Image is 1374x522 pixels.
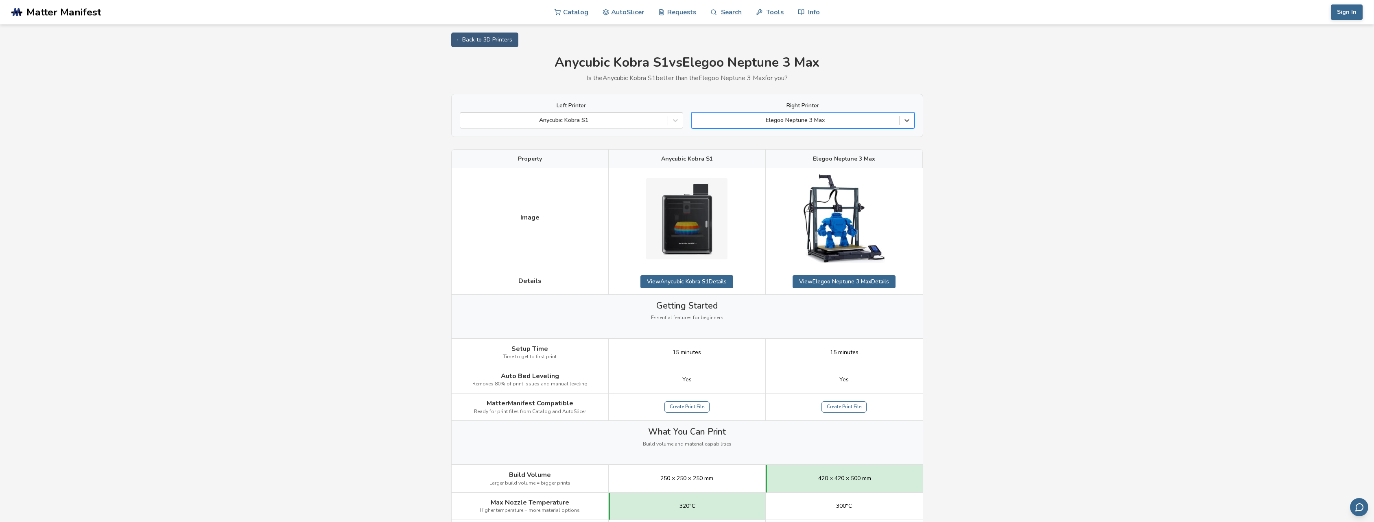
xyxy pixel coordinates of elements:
[451,74,923,82] p: Is the Anycubic Kobra S1 better than the Elegoo Neptune 3 Max for you?
[451,33,518,47] a: ← Back to 3D Printers
[489,481,570,486] span: Larger build volume = bigger prints
[491,499,569,506] span: Max Nozzle Temperature
[651,315,723,321] span: Essential features for beginners
[804,174,885,262] img: Elegoo Neptune 3 Max
[1331,4,1363,20] button: Sign In
[460,102,683,109] label: Left Printer
[503,354,557,360] span: Time to get to first print
[648,427,726,437] span: What You Can Print
[501,372,559,380] span: Auto Bed Leveling
[518,156,542,162] span: Property
[511,345,548,352] span: Setup Time
[487,400,573,407] span: MatterManifest Compatible
[679,503,695,509] span: 320°C
[818,475,871,482] span: 420 × 420 × 500 mm
[660,475,713,482] span: 250 × 250 × 250 mm
[793,275,896,288] a: ViewElegoo Neptune 3 MaxDetails
[1350,498,1368,516] button: Send feedback via email
[661,156,713,162] span: Anycubic Kobra S1
[472,381,588,387] span: Removes 80% of print issues and manual leveling
[673,349,701,356] span: 15 minutes
[656,301,718,311] span: Getting Started
[26,7,101,18] span: Matter Manifest
[520,214,540,221] span: Image
[509,471,551,478] span: Build Volume
[821,401,867,413] a: Create Print File
[691,102,915,109] label: Right Printer
[643,442,732,447] span: Build volume and material capabilities
[664,401,710,413] a: Create Print File
[464,117,466,124] input: Anycubic Kobra S1
[813,156,875,162] span: Elegoo Neptune 3 Max
[518,277,542,285] span: Details
[480,508,580,513] span: Higher temperature = more material options
[830,349,858,356] span: 15 minutes
[682,376,692,383] span: Yes
[646,178,727,259] img: Anycubic Kobra S1
[474,409,586,415] span: Ready for print files from Catalog and AutoSlicer
[836,503,852,509] span: 300°C
[640,275,733,288] a: ViewAnycubic Kobra S1Details
[839,376,849,383] span: Yes
[451,55,923,70] h1: Anycubic Kobra S1 vs Elegoo Neptune 3 Max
